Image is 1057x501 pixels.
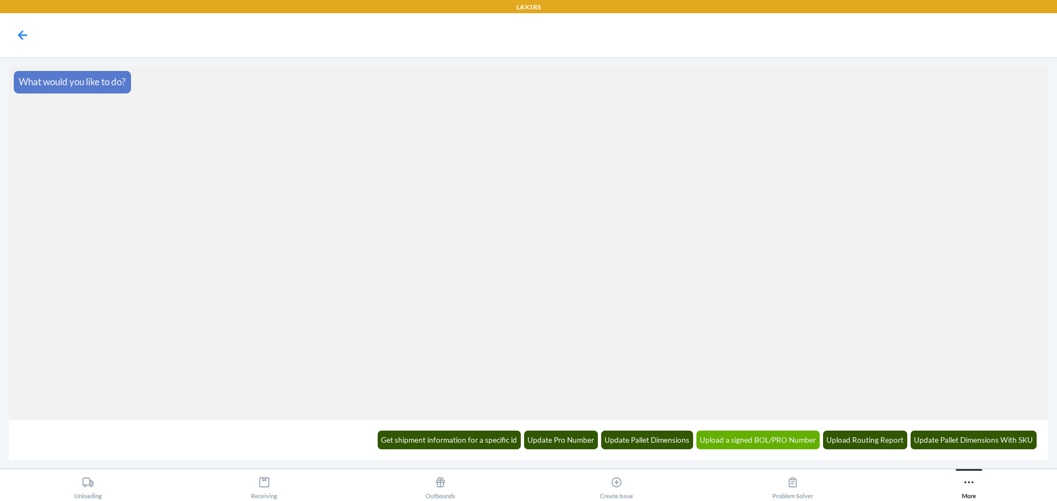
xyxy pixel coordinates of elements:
button: Update Pallet Dimensions With SKU [911,431,1037,449]
button: Update Pallet Dimensions [601,431,694,449]
div: Receiving [251,472,277,499]
button: Outbounds [352,469,528,499]
div: Unloading [74,472,102,499]
button: Get shipment information for a specific id [378,431,521,449]
div: Create Issue [600,472,633,499]
div: Problem Solver [772,472,813,499]
p: What would you like to do? [19,75,126,89]
p: LAX1RS [516,2,541,12]
button: Update Pro Number [524,431,598,449]
button: Create Issue [528,469,705,499]
button: More [881,469,1057,499]
button: Problem Solver [705,469,881,499]
button: Receiving [176,469,352,499]
div: Outbounds [426,472,455,499]
button: Upload Routing Report [823,431,908,449]
button: Upload a signed BOL/PRO Number [696,431,820,449]
div: More [962,472,976,499]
